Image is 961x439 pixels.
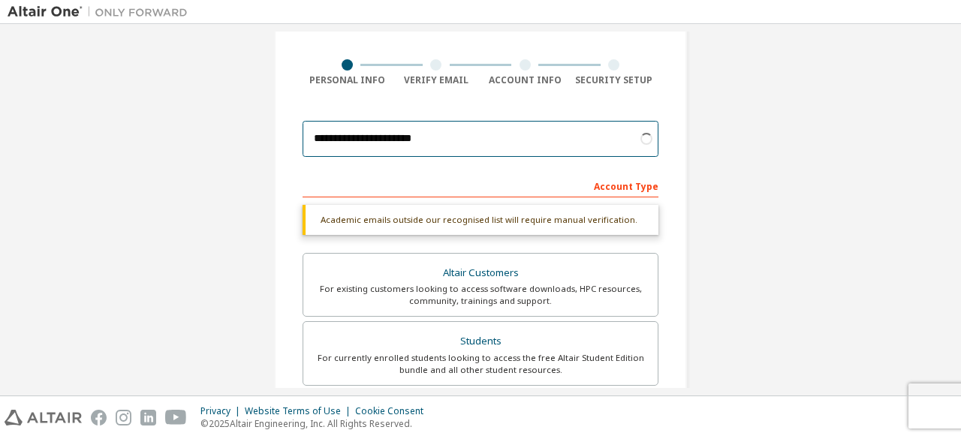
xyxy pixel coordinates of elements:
div: Security Setup [570,74,659,86]
img: instagram.svg [116,410,131,425]
div: Account Type [303,173,658,197]
div: For currently enrolled students looking to access the free Altair Student Edition bundle and all ... [312,352,649,376]
p: © 2025 Altair Engineering, Inc. All Rights Reserved. [200,417,432,430]
img: Altair One [8,5,195,20]
div: Account Info [480,74,570,86]
div: Cookie Consent [355,405,432,417]
div: Altair Customers [312,263,649,284]
div: Privacy [200,405,245,417]
img: linkedin.svg [140,410,156,425]
div: Website Terms of Use [245,405,355,417]
div: Verify Email [392,74,481,86]
div: Students [312,331,649,352]
div: Academic emails outside our recognised list will require manual verification. [303,205,658,235]
img: facebook.svg [91,410,107,425]
div: For existing customers looking to access software downloads, HPC resources, community, trainings ... [312,283,649,307]
div: Personal Info [303,74,392,86]
img: altair_logo.svg [5,410,82,425]
img: youtube.svg [165,410,187,425]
